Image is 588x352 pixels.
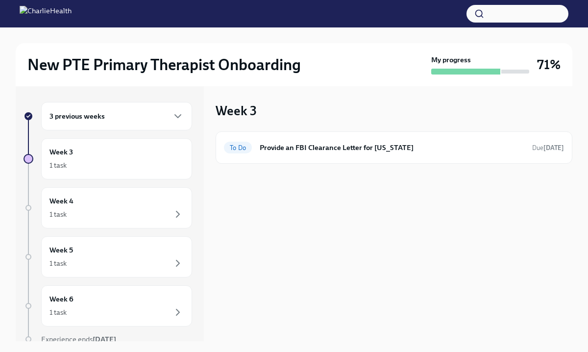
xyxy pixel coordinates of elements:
h3: 71% [537,56,561,74]
strong: [DATE] [93,335,116,344]
a: Week 51 task [24,236,192,277]
h6: Week 5 [49,245,73,255]
div: 3 previous weeks [41,102,192,130]
span: Experience ends [41,335,116,344]
div: 1 task [49,160,67,170]
h6: Week 3 [49,147,73,157]
span: To Do [224,144,252,151]
h6: Provide an FBI Clearance Letter for [US_STATE] [260,142,524,153]
a: Week 31 task [24,138,192,179]
span: September 25th, 2025 07:00 [532,143,564,152]
div: 1 task [49,307,67,317]
h3: Week 3 [216,102,257,120]
h6: Week 4 [49,196,73,206]
a: Week 61 task [24,285,192,327]
div: 1 task [49,209,67,219]
strong: [DATE] [543,144,564,151]
span: Due [532,144,564,151]
a: To DoProvide an FBI Clearance Letter for [US_STATE]Due[DATE] [224,140,564,155]
a: Week 41 task [24,187,192,228]
div: 1 task [49,258,67,268]
img: CharlieHealth [20,6,72,22]
h2: New PTE Primary Therapist Onboarding [27,55,301,75]
h6: 3 previous weeks [49,111,105,122]
strong: My progress [431,55,471,65]
h6: Week 6 [49,294,73,304]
